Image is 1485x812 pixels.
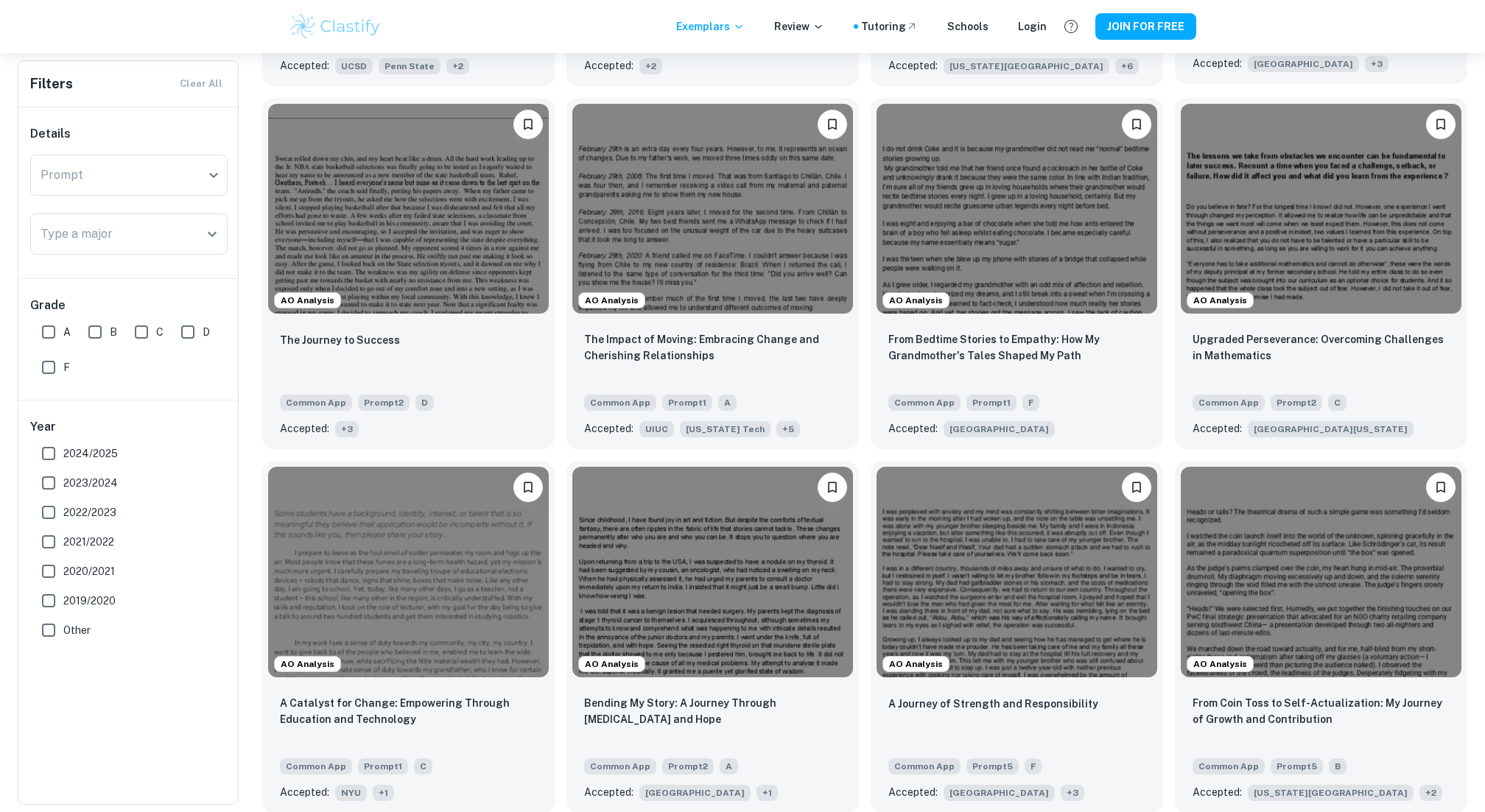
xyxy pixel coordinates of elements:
p: Accepted: [888,784,938,800]
span: 2023/2024 [63,475,118,491]
span: AO Analysis [883,294,949,307]
span: F [1025,758,1042,774]
p: The Impact of Moving: Embracing Change and Cherishing Relationships [584,331,841,364]
span: C [156,324,164,340]
span: [US_STATE] Tech [680,421,770,437]
p: From Bedtime Stories to Empathy: How My Grandmother's Tales Shaped My Path [888,331,1145,364]
span: AO Analysis [1187,294,1253,307]
span: Prompt 1 [966,395,1017,411]
button: Please log in to bookmark exemplars [1426,110,1456,139]
span: A [718,395,737,411]
span: + 2 [446,58,469,74]
button: Please log in to bookmark exemplars [513,473,543,502]
p: A Catalyst for Change: Empowering Through Education and Technology [280,695,537,727]
span: [GEOGRAPHIC_DATA] [639,785,751,801]
p: Upgraded Perseverance: Overcoming Challenges in Mathematics [1193,331,1450,364]
span: B [1329,758,1347,774]
img: undefined Common App example thumbnail: Upgraded Perseverance: Overcoming Challe [1181,104,1461,314]
a: AO AnalysisPlease log in to bookmark exemplarsFrom Bedtime Stories to Empathy: How My Grandmother... [871,98,1163,450]
span: Other [63,622,91,638]
h6: Details [30,125,228,143]
a: AO AnalysisPlease log in to bookmark exemplarsThe Impact of Moving: Embracing Change and Cherishi... [566,98,859,450]
span: + 1 [756,785,778,801]
span: UIUC [639,421,674,437]
a: Login [1018,18,1047,35]
p: Review [774,18,824,35]
span: Prompt 2 [1271,395,1322,411]
span: + 3 [1061,785,1084,801]
span: A [720,758,738,774]
a: Schools [947,18,989,35]
span: Common App [888,395,961,411]
h6: Grade [30,297,228,314]
span: Common App [280,395,352,411]
span: + 6 [1115,58,1139,74]
button: Please log in to bookmark exemplars [818,473,847,502]
span: UCSD [335,58,373,74]
button: JOIN FOR FREE [1095,13,1196,40]
button: Please log in to bookmark exemplars [1122,110,1151,139]
img: undefined Common App example thumbnail: A Journey of Strength and Responsibility [877,467,1157,677]
span: + 3 [335,421,359,437]
img: undefined Common App example thumbnail: The Journey to Success [268,104,549,314]
img: undefined Common App example thumbnail: The Impact of Moving: Embracing Change a [572,104,853,314]
h6: Year [30,418,228,436]
span: A [63,324,71,340]
span: [US_STATE][GEOGRAPHIC_DATA] [1248,785,1414,801]
span: AO Analysis [1187,657,1253,671]
span: 2021/2022 [63,534,114,550]
p: Accepted: [1193,784,1242,800]
span: [GEOGRAPHIC_DATA][US_STATE] [1248,421,1414,437]
span: + 1 [373,785,394,801]
p: Accepted: [1193,420,1242,437]
p: Bending My Story: A Journey Through Cancer and Hope [584,695,841,727]
p: Accepted: [280,420,329,437]
span: AO Analysis [579,657,645,671]
span: D [415,395,434,411]
span: Common App [584,758,656,774]
button: Help and Feedback [1059,14,1084,39]
span: B [110,324,117,340]
a: AO AnalysisPlease log in to bookmark exemplarsThe Journey to SuccessCommon AppPrompt2DAccepted:+3 [262,98,555,450]
span: C [1328,395,1347,411]
span: AO Analysis [275,294,340,307]
span: Common App [888,758,961,774]
img: undefined Common App example thumbnail: From Bedtime Stories to Empathy: How My [877,104,1157,314]
span: Common App [1193,758,1265,774]
button: Please log in to bookmark exemplars [1122,473,1151,502]
p: Accepted: [888,420,938,437]
a: AO AnalysisPlease log in to bookmark exemplarsUpgraded Perseverance: Overcoming Challenges in Mat... [1175,98,1467,450]
span: 2022/2023 [63,504,116,520]
span: Prompt 1 [358,758,408,774]
img: undefined Common App example thumbnail: From Coin Toss to Self-Actualization: My [1181,467,1461,677]
span: [US_STATE][GEOGRAPHIC_DATA] [944,58,1109,74]
button: Please log in to bookmark exemplars [818,110,847,139]
a: Clastify logo [289,12,382,41]
span: + 3 [1365,56,1389,72]
span: Common App [584,395,656,411]
span: [GEOGRAPHIC_DATA] [944,785,1055,801]
span: + 5 [776,421,800,437]
span: Prompt 5 [966,758,1019,774]
span: AO Analysis [579,294,645,307]
span: + 2 [639,58,662,74]
span: D [203,324,210,340]
span: 2019/2020 [63,593,116,609]
a: Tutoring [861,18,918,35]
span: F [63,359,70,375]
span: Prompt 2 [358,395,410,411]
span: Common App [280,758,352,774]
span: Prompt 2 [662,758,714,774]
span: Prompt 1 [662,395,712,411]
h6: Filters [30,74,73,94]
p: Accepted: [1193,55,1242,71]
p: Accepted: [584,784,633,800]
p: The Journey to Success [280,332,400,348]
span: [GEOGRAPHIC_DATA] [944,421,1055,437]
button: Please log in to bookmark exemplars [1426,473,1456,502]
p: Accepted: [584,420,633,437]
